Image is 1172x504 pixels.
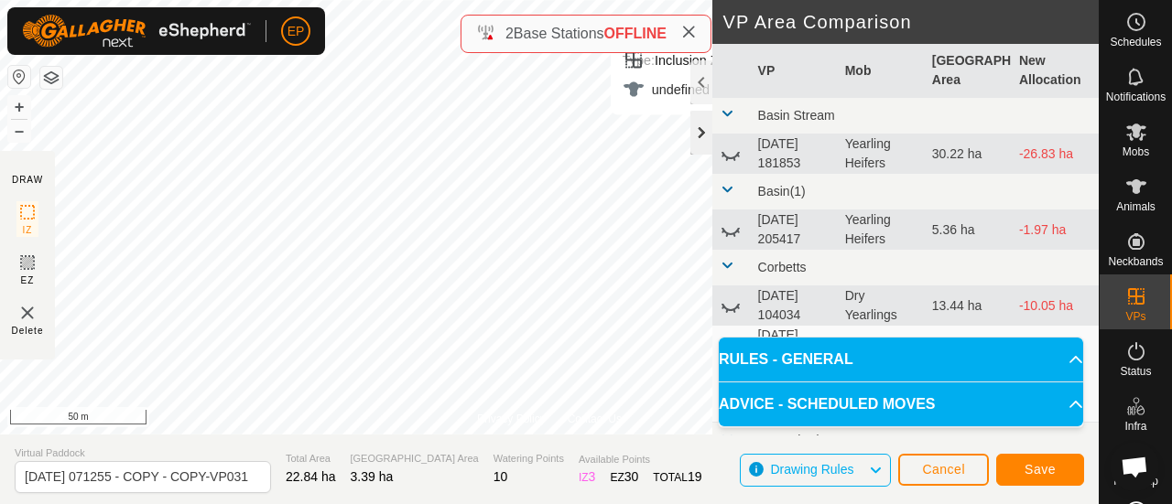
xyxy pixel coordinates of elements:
[758,260,807,274] span: Corbetts
[1108,256,1163,267] span: Neckbands
[758,184,806,198] span: Basin(1)
[23,223,33,237] span: IZ
[653,467,701,487] div: TOTAL
[1012,326,1099,423] td: -14.94 ha
[1125,311,1145,322] span: VPs
[40,67,62,89] button: Map Layers
[1123,146,1149,157] span: Mobs
[719,349,853,370] span: RULES - GENERAL
[1116,201,1156,212] span: Animals
[568,411,622,427] a: Contact Us
[610,467,638,487] div: EZ
[351,469,394,484] span: 3.39 ha
[922,462,965,477] span: Cancel
[288,22,305,41] span: EP
[925,210,1012,250] td: 5.36 ha
[723,11,1099,33] h2: VP Area Comparison
[286,451,336,466] span: Total Area
[286,469,336,484] span: 22.84 ha
[845,210,917,249] div: Yearling Heifers
[1106,91,1166,102] span: Notifications
[604,26,667,41] span: OFFLINE
[925,44,1012,98] th: [GEOGRAPHIC_DATA] Area
[21,273,35,287] span: EZ
[1025,462,1056,477] span: Save
[996,454,1084,486] button: Save
[1012,134,1099,174] td: -26.83 ha
[898,454,989,486] button: Cancel
[494,469,508,484] span: 10
[623,79,753,101] div: undefined Animal
[15,445,271,461] span: Virtual Paddock
[719,382,1083,426] p-accordion-header: ADVICE - SCHEDULED MOVES
[1110,37,1161,48] span: Schedules
[751,44,838,98] th: VP
[1012,44,1099,98] th: New Allocation
[589,469,596,484] span: 3
[1120,366,1151,377] span: Status
[1110,442,1159,491] div: Open chat
[1124,421,1146,432] span: Infra
[719,393,935,415] span: ADVICE - SCHEDULED MOVES
[925,134,1012,174] td: 30.22 ha
[579,467,595,487] div: IZ
[758,433,819,447] span: Deer Shed
[1012,286,1099,326] td: -10.05 ha
[624,469,639,484] span: 30
[751,210,838,250] td: [DATE] 205417
[838,44,925,98] th: Mob
[8,120,30,142] button: –
[688,469,702,484] span: 19
[845,286,917,325] div: Dry Yearlings
[719,338,1083,381] p-accordion-header: RULES - GENERAL
[1113,476,1158,487] span: Heatmap
[751,326,838,423] td: [DATE] 070845 - COPY - COPY-VP009
[22,15,251,48] img: Gallagher Logo
[751,134,838,174] td: [DATE] 181853
[925,286,1012,326] td: 13.44 ha
[8,66,30,88] button: Reset Map
[351,451,479,466] span: [GEOGRAPHIC_DATA] Area
[925,326,1012,423] td: 18.33 ha
[505,26,514,41] span: 2
[770,462,853,477] span: Drawing Rules
[12,173,43,187] div: DRAW
[623,49,753,71] div: Inclusion Zone
[579,452,702,467] span: Available Points
[12,324,44,338] span: Delete
[751,286,838,326] td: [DATE] 104034
[494,451,564,466] span: Watering Points
[845,134,917,173] div: Yearling Heifers
[8,96,30,118] button: +
[1012,210,1099,250] td: -1.97 ha
[758,108,835,123] span: Basin Stream
[514,26,604,41] span: Base Stations
[477,411,546,427] a: Privacy Policy
[16,302,38,324] img: VP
